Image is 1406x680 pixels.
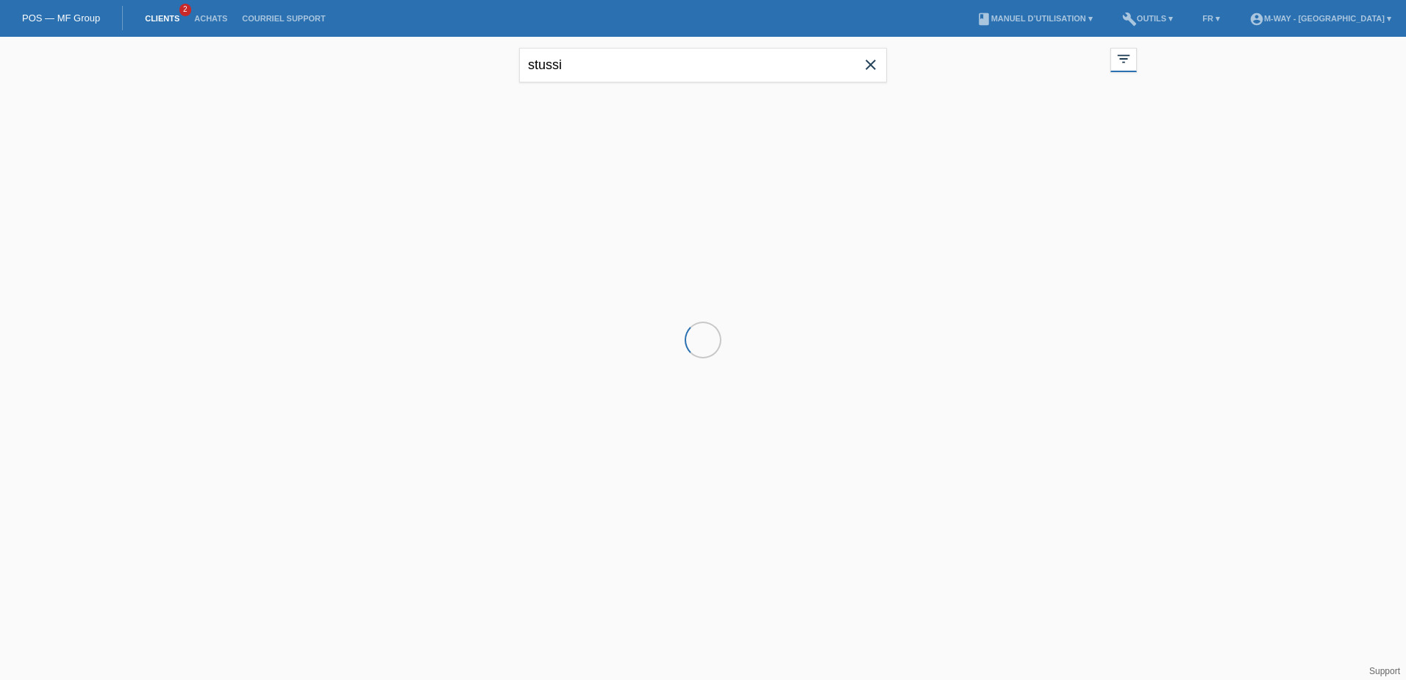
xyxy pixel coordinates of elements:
i: build [1122,12,1137,26]
i: filter_list [1116,51,1132,67]
a: Achats [187,14,235,23]
a: Courriel Support [235,14,332,23]
a: Support [1369,666,1400,676]
i: close [862,56,879,74]
a: FR ▾ [1195,14,1227,23]
a: Clients [138,14,187,23]
a: buildOutils ▾ [1115,14,1180,23]
a: POS — MF Group [22,13,100,24]
i: book [977,12,991,26]
a: bookManuel d’utilisation ▾ [969,14,1100,23]
input: Recherche... [519,48,887,82]
span: 2 [179,4,191,16]
i: account_circle [1249,12,1264,26]
a: account_circlem-way - [GEOGRAPHIC_DATA] ▾ [1242,14,1399,23]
